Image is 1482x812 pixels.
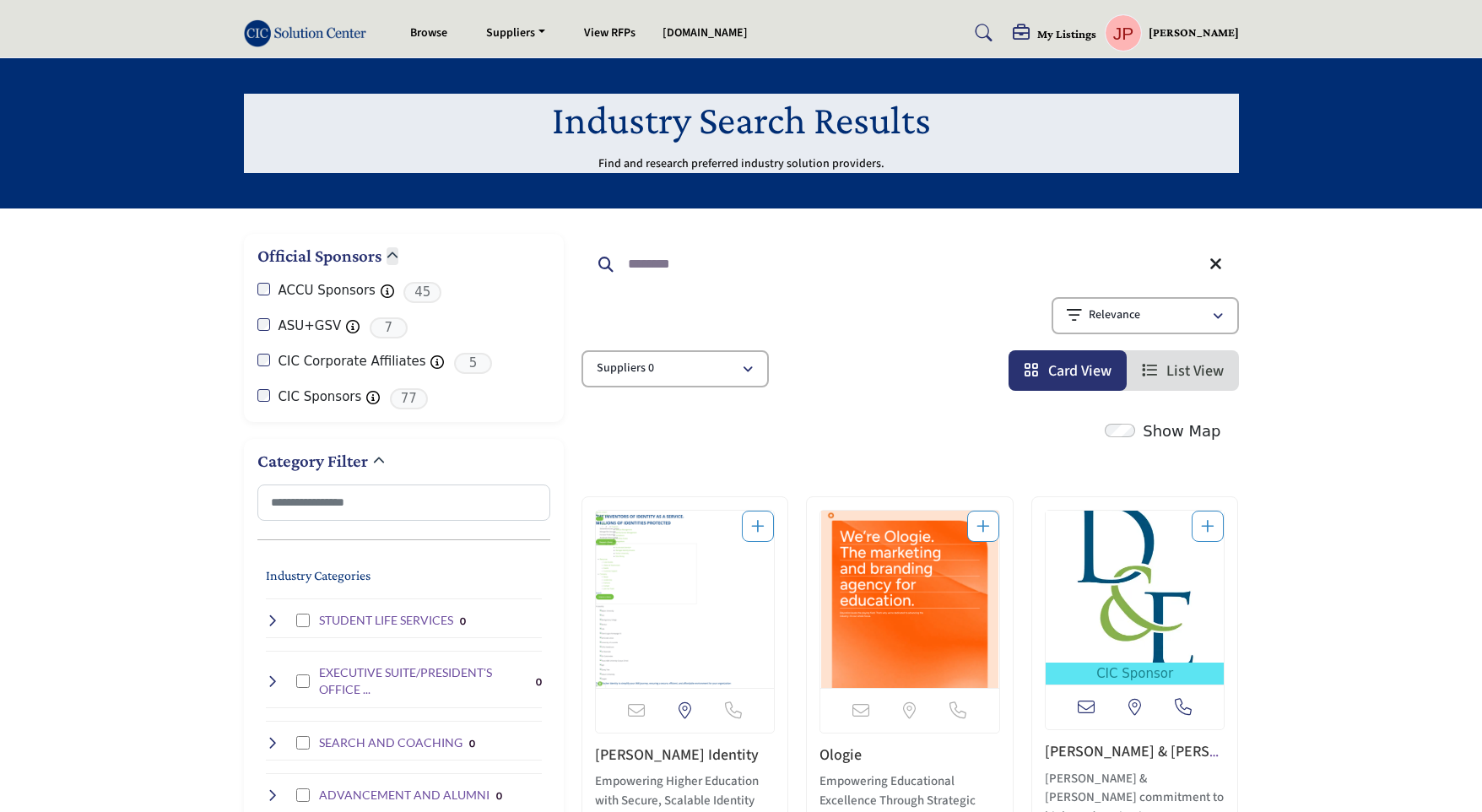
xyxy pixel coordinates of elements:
input: ACCU Sponsors checkbox [257,283,270,295]
input: CIC Sponsors checkbox [257,389,270,402]
input: Search Keyword [581,244,1239,284]
h3: Fischer Identity [595,746,776,765]
h3: Derck & Edson, LLC [1045,743,1225,761]
a: Open Listing in new tab [820,511,999,688]
div: 0 Results For ADVANCEMENT AND ALUMNI [496,788,502,803]
h5: My Listings [1037,26,1096,41]
a: Suppliers [474,21,557,45]
div: 0 Results For EXECUTIVE SUITE/PRESIDENT'S OFFICE SERVICES [536,674,542,689]
a: Open Listing in new tab [1046,511,1225,685]
a: Browse [410,24,447,41]
p: Find and research preferred industry solution providers. [598,156,884,173]
input: Select SEARCH AND COACHING checkbox [296,736,310,750]
span: 7 [370,317,408,338]
img: Site Logo [244,19,376,47]
span: CIC Sponsor [1049,664,1221,684]
input: Search Category [257,484,550,521]
h4: EXECUTIVE SUITE/PRESIDENT'S OFFICE SERVICES: Strategic planning, leadership support, and executiv... [319,664,529,697]
input: CIC Corporate Affiliates checkbox [257,354,270,366]
a: View List [1142,360,1224,382]
div: My Listings [1013,24,1096,45]
h4: STUDENT LIFE SERVICES: Campus engagement, residential life, and student activity management solut... [319,612,453,629]
label: Show Map [1143,420,1220,442]
a: Open Listing in new tab [596,511,775,688]
label: CIC Corporate Affiliates [279,352,426,371]
h3: Ologie [819,746,1000,765]
button: Relevance [1052,297,1239,334]
button: Industry Categories [266,566,370,586]
img: Ologie [820,511,999,688]
li: Card View [1009,350,1127,391]
a: View Card [1024,360,1111,382]
div: 0 Results For SEARCH AND COACHING [469,735,475,750]
label: ASU+GSV [279,317,342,336]
span: 77 [390,388,428,409]
a: Search [959,19,1003,46]
p: Suppliers 0 [597,360,654,377]
p: Relevance [1089,307,1140,324]
span: 5 [454,353,492,374]
span: List View [1166,360,1224,382]
a: View RFPs [584,24,636,41]
h2: Official Sponsors [257,244,381,268]
a: [PERSON_NAME] & [PERSON_NAME], LLC [1045,741,1220,781]
button: Suppliers 0 [581,350,769,387]
h4: SEARCH AND COACHING: Executive search services, leadership coaching, and professional development... [319,734,462,751]
a: Ologie [819,744,862,766]
a: [PERSON_NAME] Identity [595,744,759,766]
button: Show hide supplier dropdown [1105,14,1142,51]
h4: ADVANCEMENT AND ALUMNI: Donor management, fundraising solutions, and alumni engagement platforms ... [319,787,489,804]
li: List View [1127,350,1239,391]
b: 0 [536,676,542,688]
input: Select EXECUTIVE SUITE/PRESIDENT'S OFFICE SERVICES checkbox [296,674,310,688]
span: Card View [1048,360,1111,382]
span: 45 [403,282,441,303]
b: 0 [469,738,475,750]
a: Add To List [976,517,990,538]
img: Fischer Identity [596,511,775,688]
b: 0 [496,790,502,802]
div: 0 Results For STUDENT LIFE SERVICES [460,613,466,628]
h2: Category Filter [257,449,368,474]
a: Add To List [1201,517,1214,538]
h5: [PERSON_NAME] [1149,24,1239,41]
input: ASU+GSV checkbox [257,318,270,331]
input: Select STUDENT LIFE SERVICES checkbox [296,614,310,627]
img: Derck & Edson, LLC [1046,511,1225,663]
label: ACCU Sponsors [279,281,376,300]
input: Select ADVANCEMENT AND ALUMNI checkbox [296,788,310,802]
h1: Industry Search Results [552,94,931,146]
a: Add To List [751,517,765,538]
b: 0 [460,615,466,627]
label: CIC Sponsors [279,387,362,407]
a: [DOMAIN_NAME] [663,24,748,41]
